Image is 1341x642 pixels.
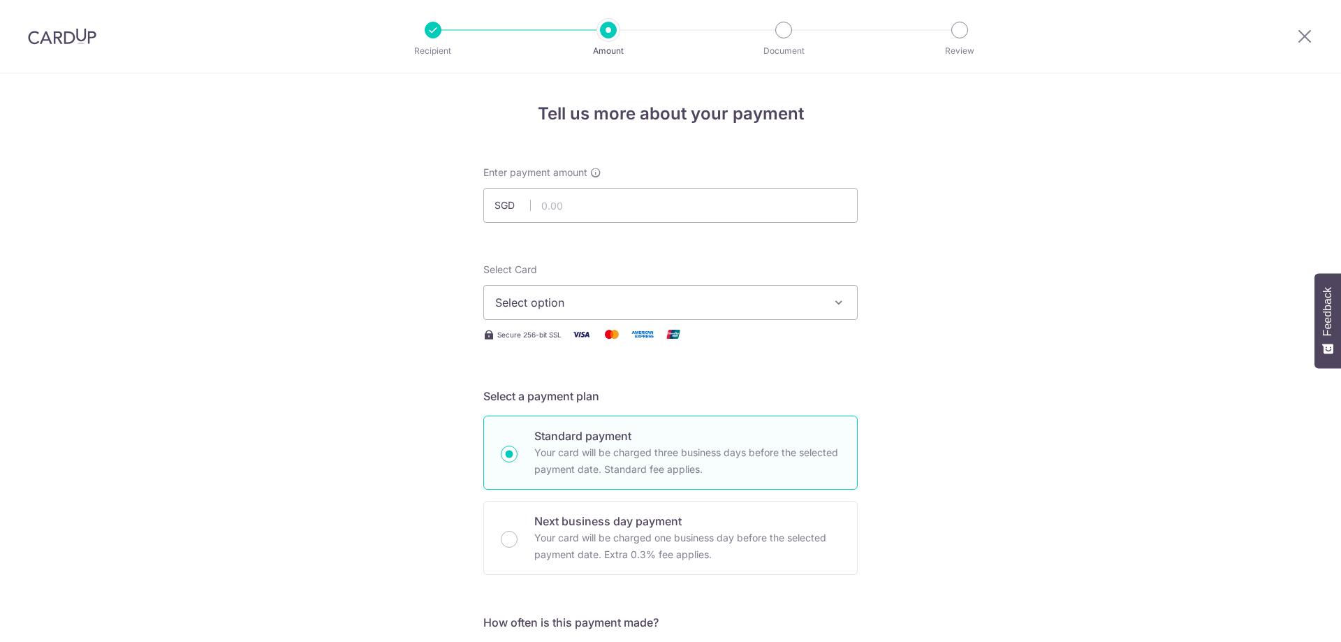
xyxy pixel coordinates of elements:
p: Recipient [381,44,485,58]
span: Secure 256-bit SSL [497,329,562,340]
img: CardUp [28,28,96,45]
span: Enter payment amount [483,166,587,180]
p: Amount [557,44,660,58]
p: Your card will be charged one business day before the selected payment date. Extra 0.3% fee applies. [534,530,840,563]
p: Review [908,44,1011,58]
p: Your card will be charged three business days before the selected payment date. Standard fee appl... [534,444,840,478]
input: 0.00 [483,188,858,223]
span: Select option [495,294,821,311]
span: translation missing: en.payables.payment_networks.credit_card.summary.labels.select_card [483,263,537,275]
button: Select option [483,285,858,320]
img: Mastercard [598,326,626,343]
h4: Tell us more about your payment [483,101,858,126]
h5: How often is this payment made? [483,614,858,631]
h5: Select a payment plan [483,388,858,404]
img: Union Pay [659,326,687,343]
span: SGD [494,198,531,212]
span: Feedback [1321,287,1334,336]
img: American Express [629,326,657,343]
img: Visa [567,326,595,343]
button: Feedback - Show survey [1314,273,1341,368]
p: Standard payment [534,428,840,444]
p: Document [732,44,835,58]
p: Next business day payment [534,513,840,530]
iframe: Opens a widget where you can find more information [1252,600,1327,635]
